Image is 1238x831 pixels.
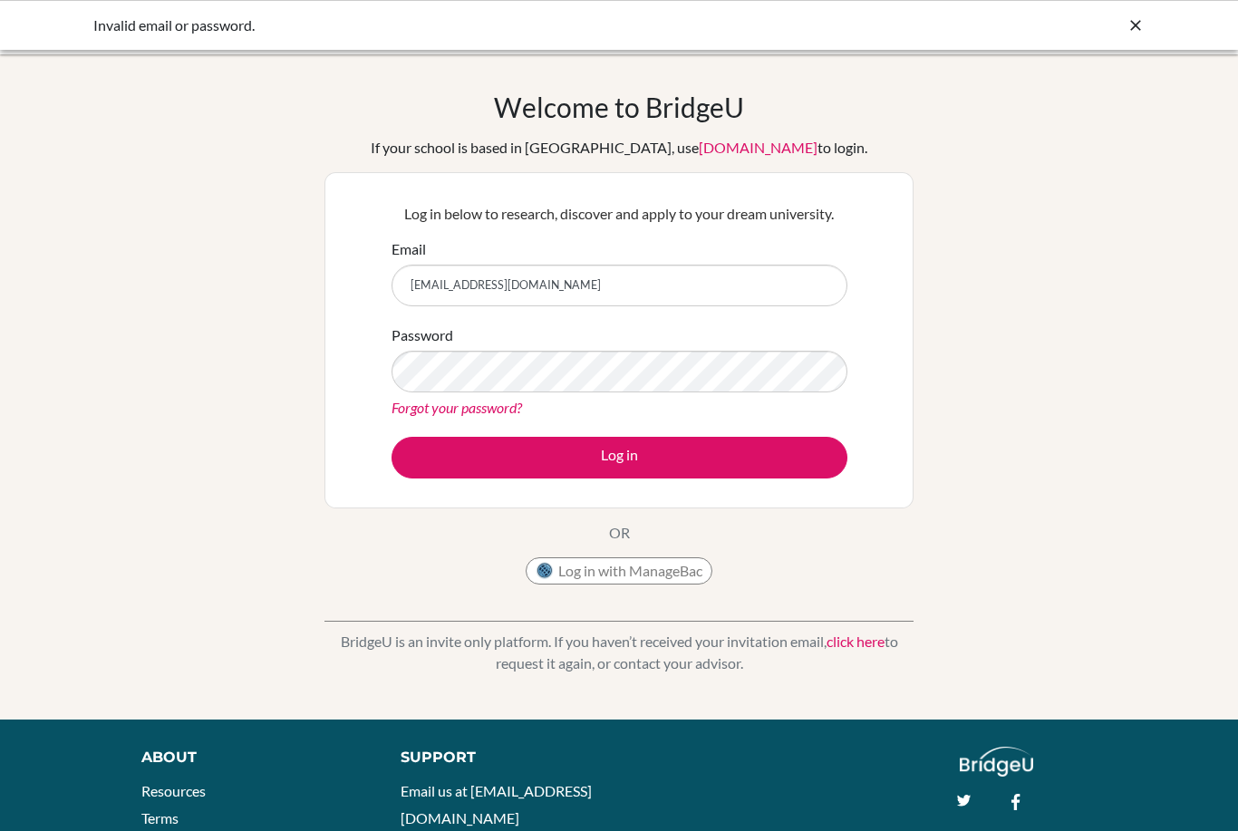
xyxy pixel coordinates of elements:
h1: Welcome to BridgeU [494,91,744,123]
img: logo_white@2x-f4f0deed5e89b7ecb1c2cc34c3e3d731f90f0f143d5ea2071677605dd97b5244.png [960,747,1033,777]
a: Resources [141,782,206,799]
label: Password [392,324,453,346]
div: About [141,747,360,768]
a: [DOMAIN_NAME] [699,139,817,156]
p: Log in below to research, discover and apply to your dream university. [392,203,847,225]
button: Log in [392,437,847,478]
div: Invalid email or password. [93,14,873,36]
div: If your school is based in [GEOGRAPHIC_DATA], use to login. [371,137,867,159]
button: Log in with ManageBac [526,557,712,585]
p: OR [609,522,630,544]
a: Forgot your password? [392,399,522,416]
a: click here [827,633,885,650]
div: Support [401,747,601,768]
a: Email us at [EMAIL_ADDRESS][DOMAIN_NAME] [401,782,592,826]
a: Terms [141,809,179,826]
p: BridgeU is an invite only platform. If you haven’t received your invitation email, to request it ... [324,631,914,674]
label: Email [392,238,426,260]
